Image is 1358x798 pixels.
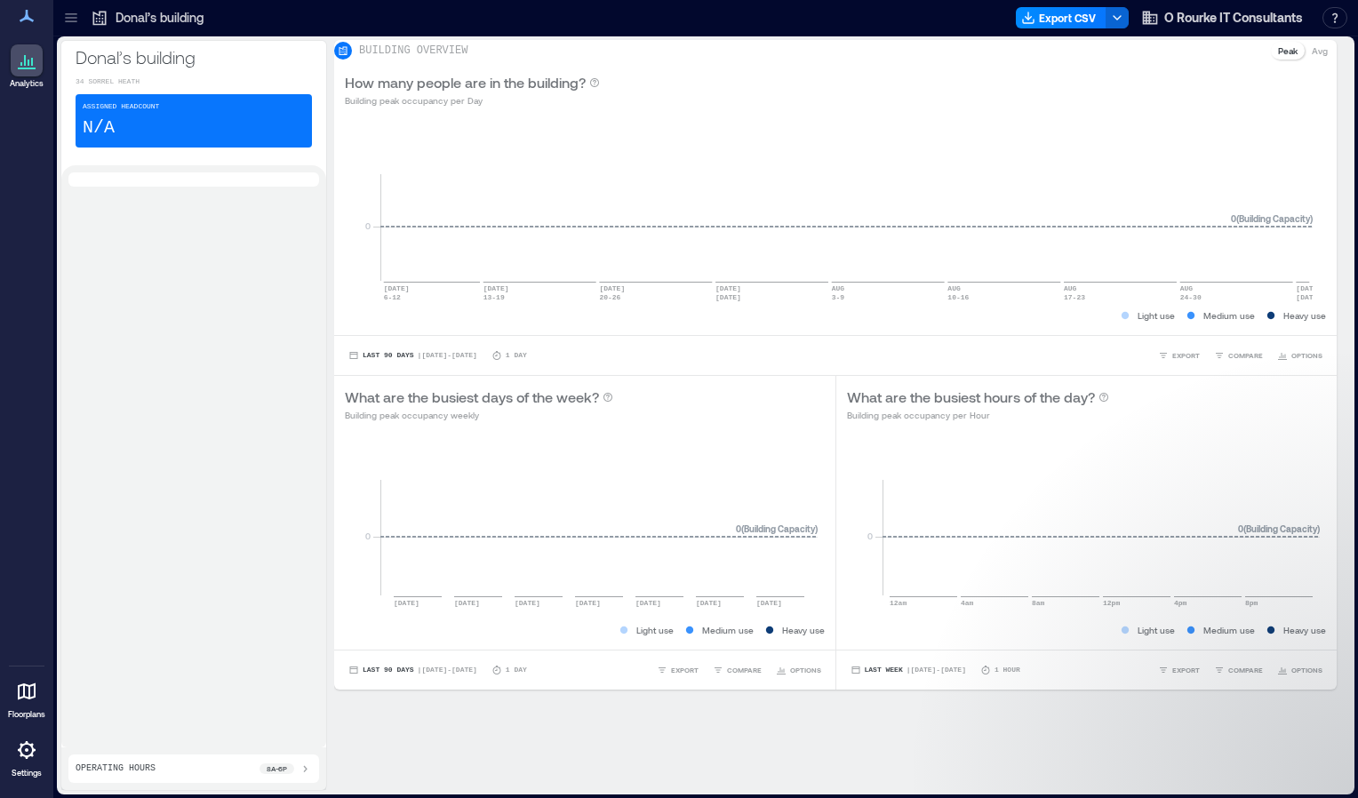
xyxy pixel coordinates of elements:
text: 4am [961,599,974,607]
span: EXPORT [671,665,699,675]
text: [DATE] [696,599,722,607]
button: OPTIONS [1274,347,1326,364]
p: Building peak occupancy per Day [345,93,600,108]
a: Settings [5,729,48,784]
p: Light use [636,623,674,637]
text: 3-9 [832,293,845,301]
p: Donal’s building [76,44,312,69]
text: [DATE] [1296,293,1322,301]
text: AUG [832,284,845,292]
p: 1 Day [506,665,527,675]
button: Last 90 Days |[DATE]-[DATE] [345,661,481,679]
text: 6-12 [384,293,401,301]
text: [DATE] [599,284,625,292]
p: What are the busiest days of the week? [345,387,599,408]
text: [DATE] [635,599,661,607]
button: Last 90 Days |[DATE]-[DATE] [345,347,481,364]
p: Avg [1312,44,1328,58]
p: Medium use [702,623,754,637]
p: 1 Hour [995,665,1020,675]
text: [DATE] [1296,284,1322,292]
text: 20-26 [599,293,620,301]
p: Building peak occupancy weekly [345,408,613,422]
span: COMPARE [1228,350,1263,361]
p: Analytics [10,78,44,89]
tspan: 0 [365,220,371,231]
text: 24-30 [1180,293,1202,301]
p: How many people are in the building? [345,72,586,93]
p: Peak [1278,44,1298,58]
text: [DATE] [483,284,509,292]
text: [DATE] [575,599,601,607]
button: EXPORT [653,661,702,679]
a: Analytics [4,39,49,94]
p: BUILDING OVERVIEW [359,44,467,58]
text: AUG [1064,284,1077,292]
p: 8a - 6p [267,763,287,774]
button: OPTIONS [772,661,825,679]
p: Settings [12,768,42,778]
p: N/A [83,116,115,140]
a: Floorplans [3,670,51,725]
p: Floorplans [8,709,45,720]
p: Donal’s building [116,9,204,27]
p: Heavy use [1283,308,1326,323]
text: AUG [1180,284,1194,292]
text: 10-16 [947,293,969,301]
p: Heavy use [782,623,825,637]
button: EXPORT [1154,347,1203,364]
tspan: 0 [867,531,872,541]
p: Building peak occupancy per Hour [847,408,1109,422]
button: COMPARE [1210,347,1266,364]
text: [DATE] [756,599,782,607]
p: Assigned Headcount [83,101,159,112]
text: 12am [890,599,907,607]
button: O Rourke IT Consultants [1136,4,1308,32]
text: 17-23 [1064,293,1085,301]
tspan: 0 [365,531,371,541]
button: Last Week |[DATE]-[DATE] [847,661,970,679]
text: [DATE] [394,599,419,607]
p: Light use [1138,308,1175,323]
p: 1 Day [506,350,527,361]
button: COMPARE [709,661,765,679]
span: COMPARE [727,665,762,675]
text: [DATE] [384,284,410,292]
span: O Rourke IT Consultants [1164,9,1303,27]
p: Operating Hours [76,762,156,776]
text: [DATE] [515,599,540,607]
text: [DATE] [454,599,480,607]
text: 13-19 [483,293,505,301]
text: [DATE] [715,284,741,292]
button: Export CSV [1016,7,1106,28]
span: EXPORT [1172,350,1200,361]
p: What are the busiest hours of the day? [847,387,1095,408]
text: AUG [947,284,961,292]
text: [DATE] [715,293,741,301]
p: Medium use [1203,308,1255,323]
p: 34 sorrel Heath [76,76,312,87]
span: OPTIONS [1291,350,1322,361]
span: OPTIONS [790,665,821,675]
